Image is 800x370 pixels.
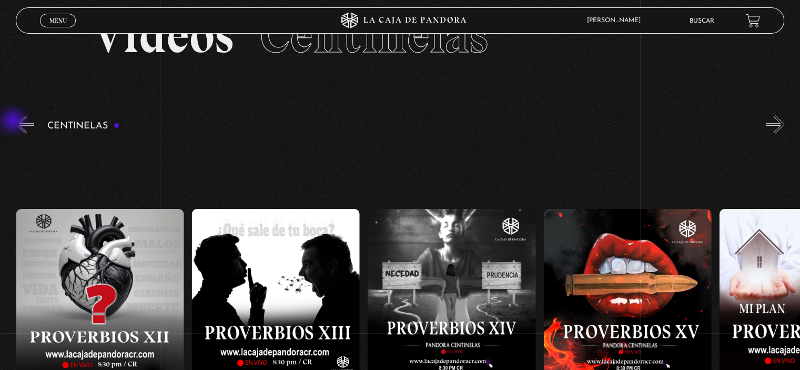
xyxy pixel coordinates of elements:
[766,115,784,134] button: Next
[46,26,70,34] span: Cerrar
[93,11,707,61] h2: Videos
[690,18,714,24] a: Buscar
[260,5,488,65] span: Centinelas
[47,121,119,131] h3: Centinelas
[16,115,34,134] button: Previous
[49,17,67,24] span: Menu
[582,17,651,24] span: [PERSON_NAME]
[746,14,760,28] a: View your shopping cart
